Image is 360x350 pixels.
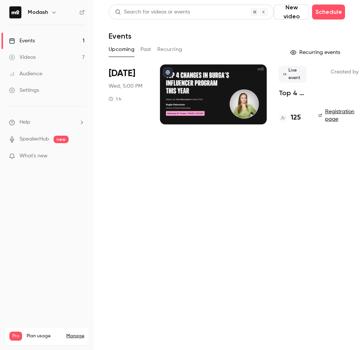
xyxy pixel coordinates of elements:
[291,113,301,123] h4: 125
[140,43,151,55] button: Past
[109,64,148,124] div: Oct 29 Wed, 5:00 PM (Europe/London)
[109,82,142,90] span: Wed, 5:00 PM
[109,43,134,55] button: Upcoming
[279,88,306,97] a: Top 4 changes in [PERSON_NAME] influencer program this year
[19,118,30,126] span: Help
[312,4,345,19] button: Schedule
[318,108,356,123] a: Registration page
[19,152,48,160] span: What's new
[9,6,21,18] img: Modash
[28,9,48,16] h6: Modash
[9,118,85,126] li: help-dropdown-opener
[157,43,182,55] button: Recurring
[9,70,42,78] div: Audience
[19,135,49,143] a: SpeakerHub
[9,54,36,61] div: Videos
[66,333,84,339] a: Manage
[109,31,131,40] h1: Events
[279,66,306,82] span: Live event
[279,113,301,123] a: 125
[9,332,22,341] span: Pro
[274,4,309,19] button: New video
[9,87,39,94] div: Settings
[331,67,359,76] span: Created by
[9,37,35,45] div: Events
[54,136,69,143] span: new
[76,153,85,160] iframe: Noticeable Trigger
[109,96,121,102] div: 1 h
[109,67,135,79] span: [DATE]
[115,8,190,16] div: Search for videos or events
[287,46,345,58] button: Recurring events
[27,333,62,339] span: Plan usage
